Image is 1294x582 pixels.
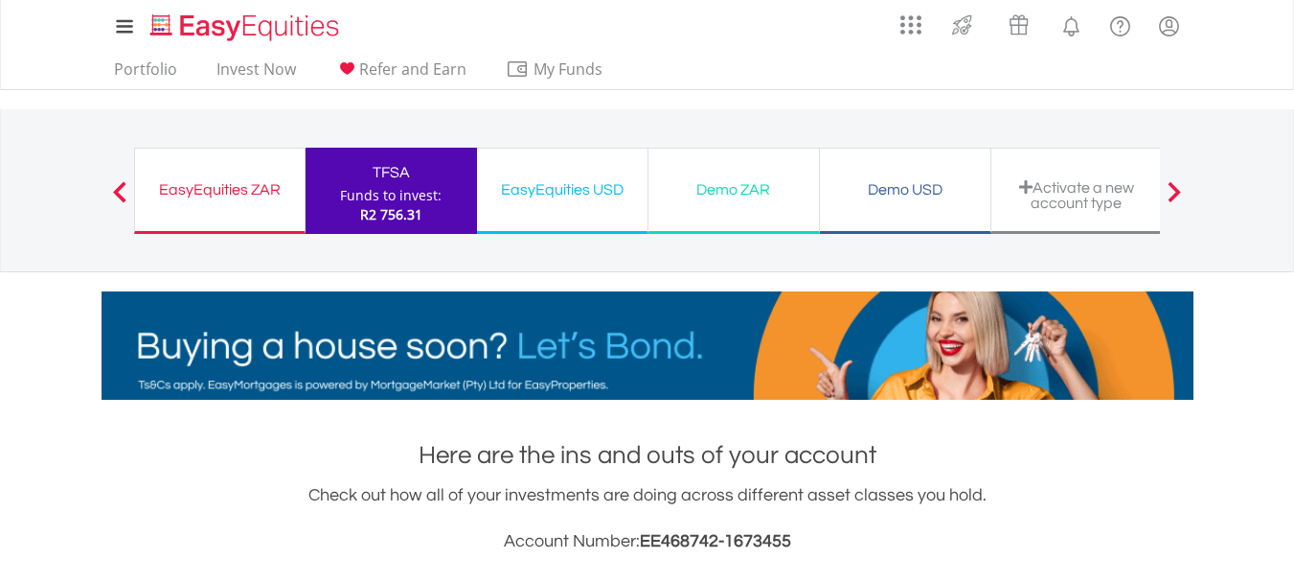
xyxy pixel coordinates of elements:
[209,59,304,89] a: Invest Now
[147,176,293,203] div: EasyEquities ZAR
[506,57,631,81] span: My Funds
[831,176,979,203] div: Demo USD
[147,12,347,43] img: EasyEquities_Logo.png
[900,14,921,35] img: grid-menu-icon.svg
[888,5,934,35] a: AppsGrid
[143,5,347,43] a: Home page
[102,438,1193,473] h1: Here are the ins and outs of your account
[1003,179,1150,211] div: Activate a new account type
[1003,10,1034,40] img: vouchers-v2.svg
[102,291,1193,400] img: EasyMortage Promotion Banner
[640,532,791,550] span: EE468742-1673455
[106,59,185,89] a: Portfolio
[102,528,1193,555] h3: Account Number:
[317,159,465,186] div: TFSA
[1047,5,1096,43] a: Notifications
[1096,5,1145,43] a: FAQ's and Support
[1145,5,1193,47] a: My Profile
[660,176,807,203] div: Demo ZAR
[946,10,978,40] img: thrive-v2.svg
[340,186,442,205] div: Funds to invest:
[359,58,466,80] span: Refer and Earn
[990,5,1047,40] a: Vouchers
[360,205,422,223] span: R2 756.31
[488,176,636,203] div: EasyEquities USD
[328,59,474,89] a: Refer and Earn
[102,482,1193,555] div: Check out how all of your investments are doing across different asset classes you hold.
